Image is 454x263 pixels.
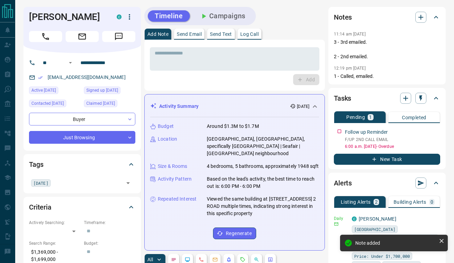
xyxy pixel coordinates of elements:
[334,9,440,26] div: Notes
[207,135,319,157] p: [GEOGRAPHIC_DATA], [GEOGRAPHIC_DATA], specifically [GEOGRAPHIC_DATA] | Seafair | [GEOGRAPHIC_DATA...
[29,220,80,226] p: Actively Searching:
[171,257,176,262] svg: Notes
[159,103,199,110] p: Activity Summary
[38,75,43,80] svg: Email Verified
[207,195,319,217] p: Viewed the same building at [STREET_ADDRESS] 2 ROAD multiple times, indicating strong interest in...
[334,215,348,222] p: Daily
[334,39,440,60] p: 3 - 3rd emailed. 2 - 2nd emailed.
[84,240,135,246] p: Budget:
[185,257,190,262] svg: Lead Browsing Activity
[334,73,440,80] p: 1 - Called, emailed.
[334,12,352,23] h2: Notes
[147,257,153,262] p: All
[207,123,259,130] p: Around $1.3M to $1.7M
[254,257,259,262] svg: Opportunities
[29,159,43,170] h2: Tags
[334,32,366,37] p: 11:14 am [DATE]
[193,10,252,22] button: Campaigns
[31,87,56,94] span: Active [DATE]
[207,163,319,170] p: 4 bedrooms, 5 bathrooms, approximately 1948 sqft
[334,175,440,191] div: Alerts
[84,87,135,96] div: Thu Sep 11 2025
[213,227,256,239] button: Regenerate
[31,100,64,107] span: Contacted [DATE]
[207,175,319,190] p: Based on the lead's activity, the best time to reach out is: 6:00 PM - 6:00 PM
[48,74,126,80] a: [EMAIL_ADDRESS][DOMAIN_NAME]
[84,220,135,226] p: Timeframe:
[66,31,99,42] span: Email
[177,32,202,37] p: Send Email
[158,163,187,170] p: Size & Rooms
[297,103,309,110] p: [DATE]
[341,200,371,204] p: Listing Alerts
[346,115,365,120] p: Pending
[86,100,115,107] span: Claimed [DATE]
[158,135,177,143] p: Location
[199,257,204,262] svg: Calls
[334,222,339,226] svg: Email
[29,31,62,42] span: Call
[29,11,106,22] h1: [PERSON_NAME]
[334,154,440,165] button: New Task
[212,257,218,262] svg: Emails
[117,14,122,19] div: condos.ca
[352,216,357,221] div: condos.ca
[210,32,232,37] p: Send Text
[150,100,319,113] div: Activity Summary[DATE]
[402,115,426,120] p: Completed
[29,131,135,144] div: Just Browsing
[334,178,352,189] h2: Alerts
[240,257,245,262] svg: Requests
[29,113,135,125] div: Buyer
[345,143,440,150] p: 6:00 a.m. [DATE] - Overdue
[345,136,440,143] p: F/UP 2ND CALL EMAIL
[369,115,372,120] p: 1
[29,100,80,109] div: Fri Sep 12 2025
[102,31,135,42] span: Message
[147,32,168,37] p: Add Note
[158,195,196,203] p: Repeated Interest
[148,10,190,22] button: Timeline
[268,257,273,262] svg: Agent Actions
[29,199,135,215] div: Criteria
[240,32,259,37] p: Log Call
[123,178,133,188] button: Open
[29,156,135,173] div: Tags
[354,226,395,233] span: [GEOGRAPHIC_DATA]
[334,93,351,104] h2: Tasks
[84,100,135,109] div: Fri Sep 12 2025
[334,90,440,107] div: Tasks
[29,87,80,96] div: Thu Sep 11 2025
[355,240,436,246] div: Note added
[359,216,396,222] a: [PERSON_NAME]
[29,240,80,246] p: Search Range:
[226,257,232,262] svg: Listing Alerts
[345,129,388,136] p: Follow up Reminder
[334,66,366,71] p: 12:19 pm [DATE]
[33,180,48,186] span: [DATE]
[86,87,118,94] span: Signed up [DATE]
[375,200,378,204] p: 2
[158,123,174,130] p: Budget
[66,59,75,67] button: Open
[431,200,433,204] p: 0
[158,175,192,183] p: Activity Pattern
[394,200,426,204] p: Building Alerts
[29,202,51,213] h2: Criteria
